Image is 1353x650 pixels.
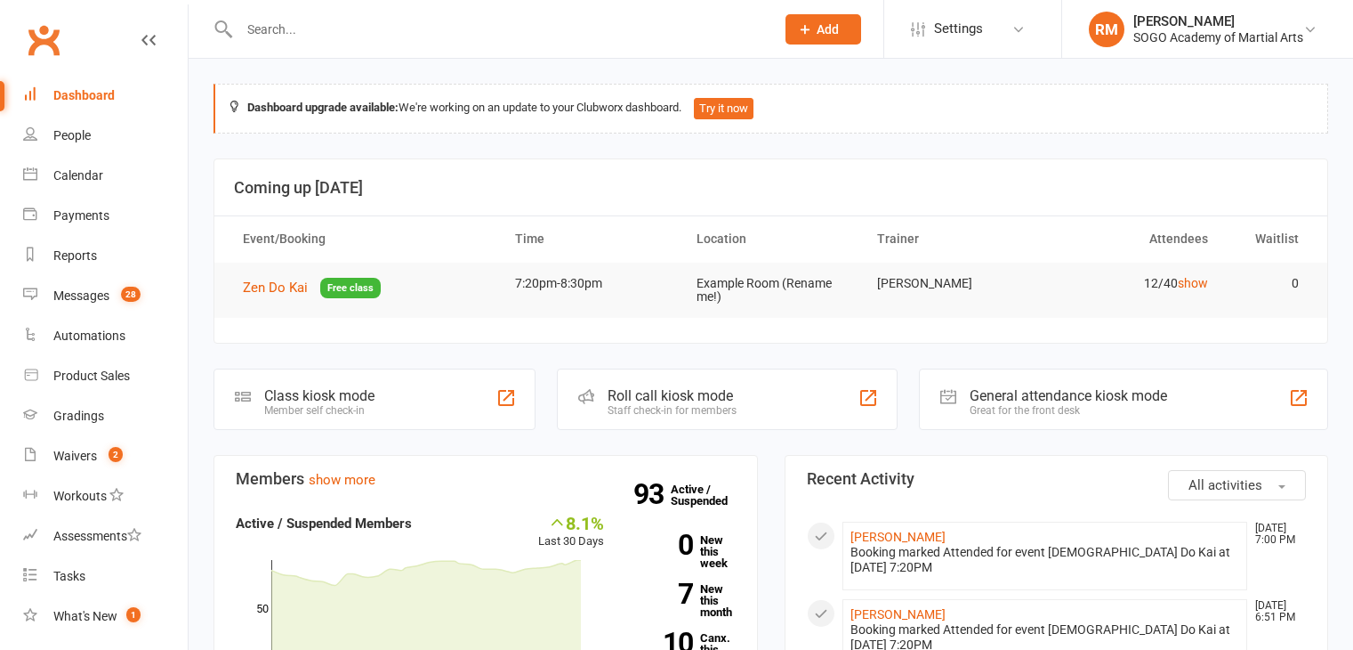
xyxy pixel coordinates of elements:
a: Messages 28 [23,276,188,316]
div: We're working on an update to your Clubworx dashboard. [213,84,1328,134]
a: 0New this week [631,534,736,569]
div: Dashboard [53,88,115,102]
a: Workouts [23,476,188,516]
strong: Dashboard upgrade available: [247,101,399,114]
a: [PERSON_NAME] [850,530,946,544]
a: People [23,116,188,156]
button: Try it now [694,98,753,119]
strong: 7 [631,581,693,607]
div: Product Sales [53,369,130,383]
a: Assessments [23,516,188,557]
a: Tasks [23,557,188,597]
div: What's New [53,609,117,623]
div: Staff check-in for members [608,404,737,417]
div: RM [1089,12,1124,47]
div: People [53,128,91,142]
div: Reports [53,248,97,263]
td: 0 [1224,263,1315,305]
h3: Coming up [DATE] [234,179,1308,197]
a: Waivers 2 [23,436,188,476]
a: 93Active / Suspended [671,470,749,520]
time: [DATE] 7:00 PM [1246,523,1305,546]
td: [PERSON_NAME] [861,263,1043,305]
div: Automations [53,329,125,343]
h3: Recent Activity [807,470,1307,488]
a: Gradings [23,396,188,436]
div: SOGO Academy of Martial Arts [1133,29,1303,45]
th: Trainer [861,216,1043,262]
div: Member self check-in [264,404,374,417]
a: show [1178,276,1208,290]
div: Roll call kiosk mode [608,387,737,404]
strong: 93 [633,481,671,508]
th: Waitlist [1224,216,1315,262]
strong: Active / Suspended Members [236,516,412,532]
div: Booking marked Attended for event [DEMOGRAPHIC_DATA] Do Kai at [DATE] 7:20PM [850,545,1240,575]
a: Calendar [23,156,188,196]
div: Calendar [53,168,103,183]
span: Add [817,22,839,37]
th: Event/Booking [227,216,499,262]
button: Add [785,14,861,45]
td: 7:20pm-8:30pm [499,263,681,305]
div: General attendance kiosk mode [970,387,1167,404]
div: Payments [53,208,109,223]
div: Workouts [53,489,107,503]
span: 28 [121,287,141,302]
button: Zen Do KaiFree class [243,277,381,299]
span: All activities [1188,477,1262,493]
div: Waivers [53,449,97,463]
a: Dashboard [23,76,188,116]
time: [DATE] 6:51 PM [1246,600,1305,623]
a: Payments [23,196,188,236]
input: Search... [234,17,762,42]
th: Time [499,216,681,262]
h3: Members [236,470,736,488]
div: Tasks [53,569,85,583]
div: Last 30 Days [538,513,604,551]
a: What's New1 [23,597,188,637]
div: Messages [53,288,109,303]
div: 8.1% [538,513,604,532]
div: Class kiosk mode [264,387,374,404]
a: show more [309,472,375,488]
a: Reports [23,236,188,276]
span: Zen Do Kai [243,280,308,296]
td: Example Room (Rename me!) [681,263,862,319]
span: 1 [126,607,141,622]
a: 7New this month [631,583,736,618]
a: Automations [23,316,188,356]
a: Product Sales [23,356,188,396]
td: 12/40 [1043,263,1224,305]
div: Great for the front desk [970,404,1167,417]
div: Assessments [53,529,141,543]
div: [PERSON_NAME] [1133,13,1303,29]
strong: 0 [631,532,693,558]
th: Location [681,216,862,262]
div: Gradings [53,409,104,423]
a: Clubworx [21,18,66,62]
button: All activities [1168,470,1306,500]
span: Settings [934,9,983,49]
a: [PERSON_NAME] [850,607,946,622]
span: Free class [320,278,381,298]
span: 2 [109,447,123,462]
th: Attendees [1043,216,1224,262]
